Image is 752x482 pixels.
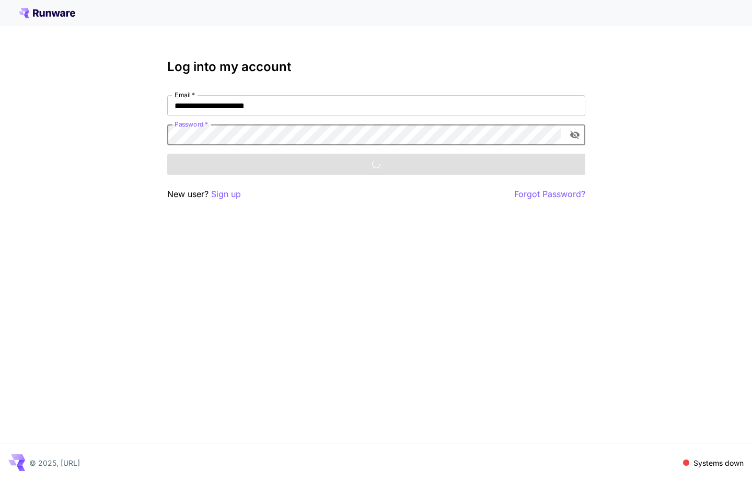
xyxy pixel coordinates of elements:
label: Email [175,90,195,99]
p: New user? [167,188,241,201]
button: Forgot Password? [514,188,585,201]
button: Sign up [211,188,241,201]
h3: Log into my account [167,60,585,74]
p: Systems down [693,457,744,468]
button: toggle password visibility [565,125,584,144]
label: Password [175,120,208,129]
p: © 2025, [URL] [29,457,80,468]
